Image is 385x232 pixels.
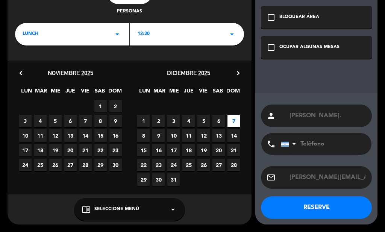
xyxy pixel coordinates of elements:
i: person [267,111,276,120]
span: MAR [153,86,165,99]
span: 16 [152,144,165,156]
i: chevron_right [234,69,242,77]
span: 25 [182,159,195,171]
span: SAB [212,86,224,99]
i: chrome_reader_mode [82,205,91,214]
span: 1 [94,100,107,112]
span: 19 [197,144,210,156]
i: check_box_outline_blank [267,13,276,22]
span: 13 [64,129,77,142]
span: DOM [108,86,121,99]
span: 24 [167,159,180,171]
input: Correo Electrónico [289,172,366,183]
span: MIE [168,86,180,99]
span: 26 [197,159,210,171]
div: BLOQUEAR ÁREA [279,14,319,21]
span: 23 [109,144,122,156]
span: 9 [152,129,165,142]
span: 11 [34,129,47,142]
span: 14 [227,129,240,142]
span: LUNCH [23,30,38,38]
span: 12 [197,129,210,142]
span: 12:30 [138,30,150,38]
i: check_box_outline_blank [267,43,276,52]
button: RESERVE [261,196,372,219]
span: 13 [212,129,225,142]
span: MAR [35,86,47,99]
span: 5 [49,115,62,127]
span: 20 [64,144,77,156]
span: 27 [212,159,225,171]
span: 1 [137,115,150,127]
span: 4 [182,115,195,127]
span: JUE [64,86,77,99]
i: arrow_drop_down [227,30,236,39]
i: phone [267,140,276,149]
span: 6 [212,115,225,127]
span: 7 [227,115,240,127]
span: 10 [167,129,180,142]
span: 2 [109,100,122,112]
span: 15 [137,144,150,156]
span: 30 [109,159,122,171]
span: LUN [138,86,151,99]
span: 29 [94,159,107,171]
span: JUE [182,86,195,99]
span: 30 [152,173,165,186]
i: arrow_drop_down [113,30,122,39]
span: VIE [197,86,209,99]
span: 26 [49,159,62,171]
input: Nombre [289,111,366,121]
span: 17 [19,144,32,156]
span: 28 [79,159,92,171]
span: DOM [226,86,239,99]
div: OCUPAR ALGUNAS MESAS [279,44,340,51]
span: 12 [49,129,62,142]
span: noviembre 2025 [48,69,93,77]
span: 21 [227,144,240,156]
span: 17 [167,144,180,156]
div: Argentina: +54 [281,133,299,155]
span: 11 [182,129,195,142]
span: MIE [50,86,62,99]
span: 22 [94,144,107,156]
span: 27 [64,159,77,171]
span: LUN [20,86,33,99]
span: SAB [94,86,106,99]
span: 23 [152,159,165,171]
i: arrow_drop_down [168,205,177,214]
span: 8 [94,115,107,127]
span: 6 [64,115,77,127]
span: 16 [109,129,122,142]
span: 18 [182,144,195,156]
span: 14 [79,129,92,142]
span: 31 [167,173,180,186]
span: 9 [109,115,122,127]
span: 8 [137,129,150,142]
span: 22 [137,159,150,171]
span: 25 [34,159,47,171]
span: 2 [152,115,165,127]
span: 15 [94,129,107,142]
span: 4 [34,115,47,127]
span: 7 [79,115,92,127]
i: email [267,173,276,182]
i: chevron_left [17,69,25,77]
span: 21 [79,144,92,156]
span: 29 [137,173,150,186]
span: 3 [167,115,180,127]
span: personas [117,8,142,15]
span: 24 [19,159,32,171]
span: 10 [19,129,32,142]
span: 19 [49,144,62,156]
span: 28 [227,159,240,171]
span: Seleccione Menú [94,206,139,213]
span: 18 [34,144,47,156]
span: 20 [212,144,225,156]
span: 3 [19,115,32,127]
span: VIE [79,86,91,99]
span: 5 [197,115,210,127]
span: diciembre 2025 [167,69,210,77]
input: Teléfono [281,133,364,155]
